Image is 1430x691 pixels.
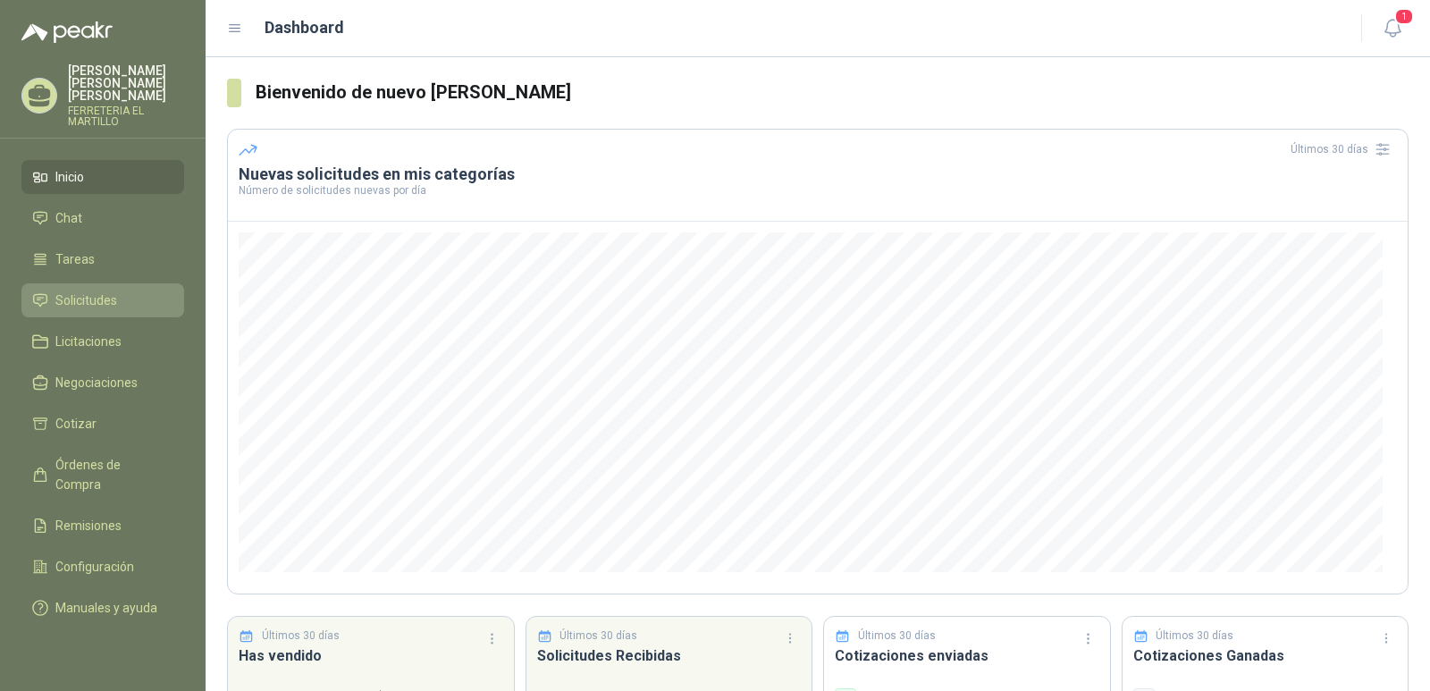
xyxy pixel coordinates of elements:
[1156,628,1233,645] p: Últimos 30 días
[239,185,1397,196] p: Número de solicitudes nuevas por día
[835,645,1099,667] h3: Cotizaciones enviadas
[55,414,97,434] span: Cotizar
[21,160,184,194] a: Inicio
[68,64,184,102] p: [PERSON_NAME] [PERSON_NAME] [PERSON_NAME]
[21,448,184,501] a: Órdenes de Compra
[858,628,936,645] p: Últimos 30 días
[55,332,122,351] span: Licitaciones
[55,249,95,269] span: Tareas
[55,455,167,494] span: Órdenes de Compra
[21,591,184,625] a: Manuales y ayuda
[21,550,184,584] a: Configuración
[68,105,184,127] p: FERRETERIA EL MARTILLO
[559,628,637,645] p: Últimos 30 días
[21,242,184,276] a: Tareas
[21,21,113,43] img: Logo peakr
[1394,8,1414,25] span: 1
[21,407,184,441] a: Cotizar
[55,516,122,535] span: Remisiones
[21,283,184,317] a: Solicitudes
[21,366,184,400] a: Negociaciones
[55,557,134,577] span: Configuración
[55,598,157,618] span: Manuales y ayuda
[265,15,344,40] h1: Dashboard
[55,373,138,392] span: Negociaciones
[262,628,340,645] p: Últimos 30 días
[21,324,184,358] a: Licitaciones
[1291,135,1397,164] div: Últimos 30 días
[55,167,84,187] span: Inicio
[256,79,1409,106] h3: Bienvenido de nuevo [PERSON_NAME]
[239,164,1397,185] h3: Nuevas solicitudes en mis categorías
[55,291,117,310] span: Solicitudes
[55,208,82,228] span: Chat
[537,645,802,667] h3: Solicitudes Recibidas
[1376,13,1409,45] button: 1
[21,201,184,235] a: Chat
[239,645,503,667] h3: Has vendido
[1133,645,1398,667] h3: Cotizaciones Ganadas
[21,509,184,543] a: Remisiones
